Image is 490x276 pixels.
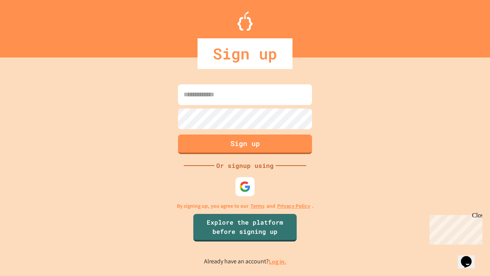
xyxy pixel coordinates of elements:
[458,245,482,268] iframe: chat widget
[237,11,253,31] img: Logo.svg
[426,212,482,245] iframe: chat widget
[3,3,53,49] div: Chat with us now!Close
[269,258,286,266] a: Log in.
[214,161,276,170] div: Or signup using
[178,135,312,154] button: Sign up
[250,202,265,210] a: Terms
[198,38,292,69] div: Sign up
[193,214,297,242] a: Explore the platform before signing up
[204,257,286,266] p: Already have an account?
[177,202,314,210] p: By signing up, you agree to our and .
[239,181,251,192] img: google-icon.svg
[277,202,310,210] a: Privacy Policy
